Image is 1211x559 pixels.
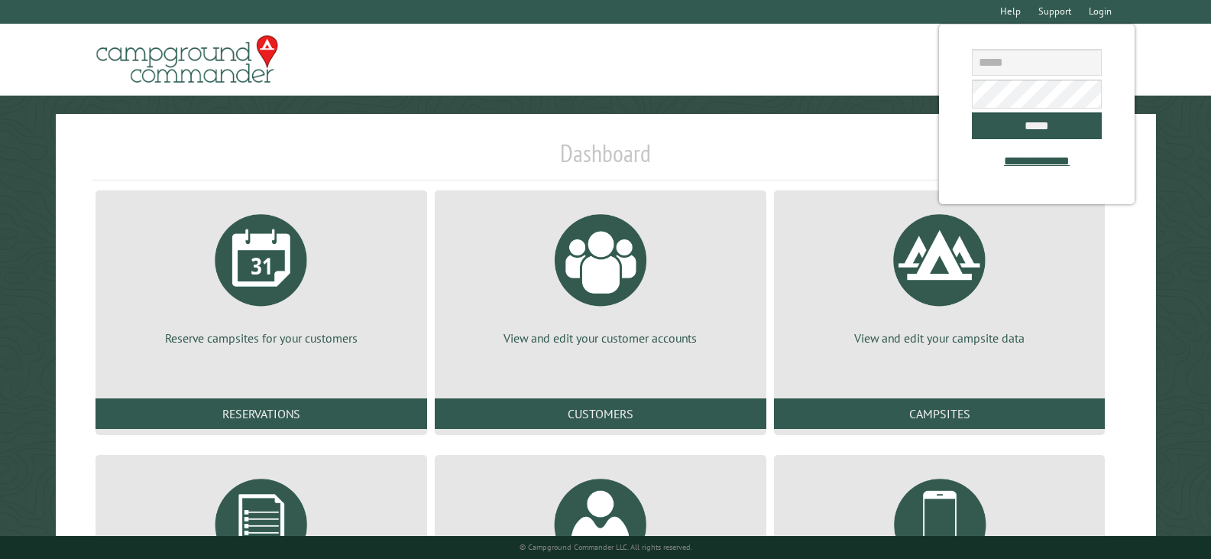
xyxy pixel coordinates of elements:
[774,398,1106,429] a: Campsites
[92,30,283,89] img: Campground Commander
[435,398,766,429] a: Customers
[92,138,1119,180] h1: Dashboard
[792,330,1087,346] p: View and edit your campsite data
[792,203,1087,346] a: View and edit your campsite data
[96,398,427,429] a: Reservations
[453,330,748,346] p: View and edit your customer accounts
[520,542,692,552] small: © Campground Commander LLC. All rights reserved.
[453,203,748,346] a: View and edit your customer accounts
[114,330,409,346] p: Reserve campsites for your customers
[114,203,409,346] a: Reserve campsites for your customers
